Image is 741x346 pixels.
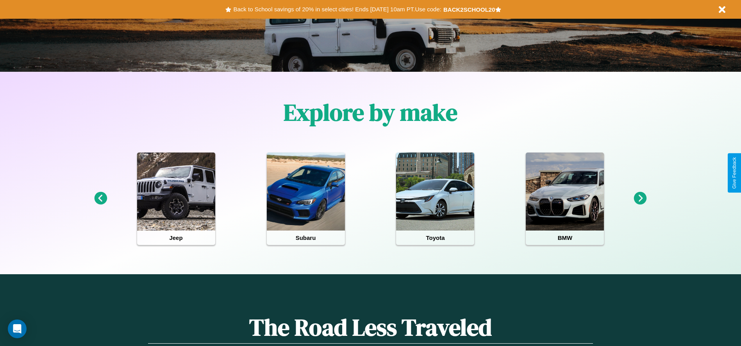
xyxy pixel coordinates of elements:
h4: Toyota [396,231,474,245]
b: BACK2SCHOOL20 [443,6,495,13]
h1: Explore by make [284,96,457,128]
h4: BMW [526,231,604,245]
h4: Jeep [137,231,215,245]
h4: Subaru [267,231,345,245]
div: Give Feedback [732,157,737,189]
button: Back to School savings of 20% in select cities! Ends [DATE] 10am PT.Use code: [231,4,443,15]
div: Open Intercom Messenger [8,319,27,338]
h1: The Road Less Traveled [148,311,593,344]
